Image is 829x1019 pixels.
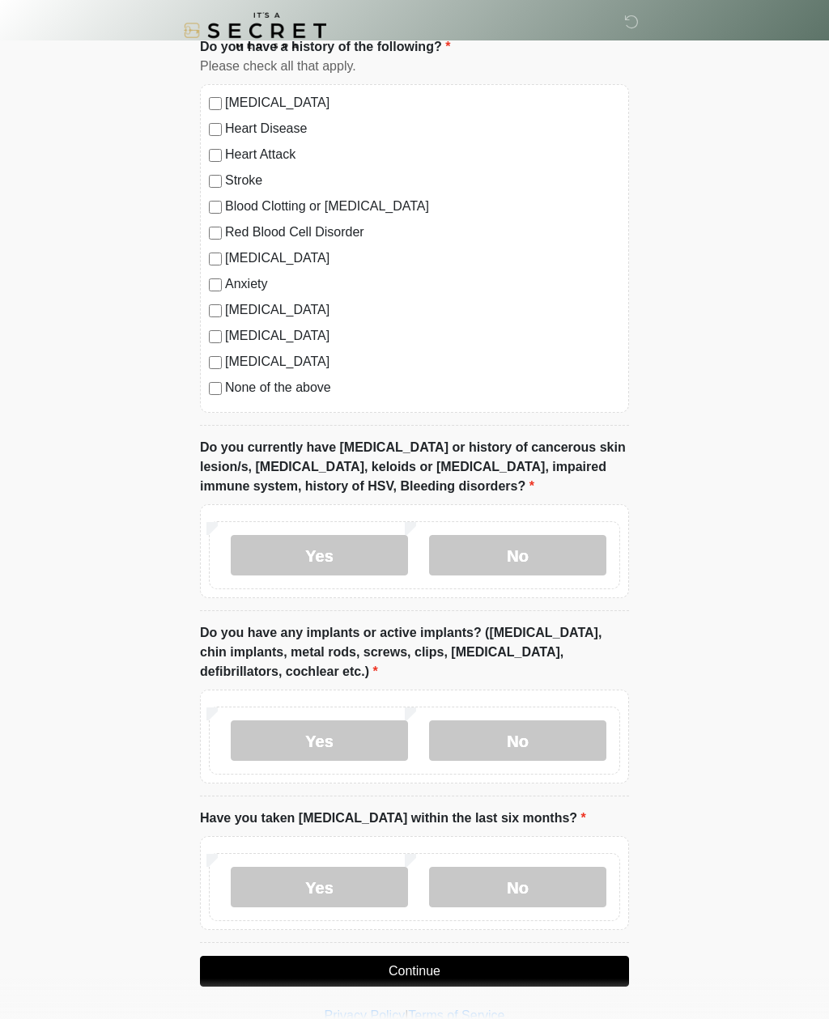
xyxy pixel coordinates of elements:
[225,378,620,397] label: None of the above
[225,119,620,138] label: Heart Disease
[231,535,408,575] label: Yes
[209,175,222,188] input: Stroke
[225,248,620,268] label: [MEDICAL_DATA]
[225,274,620,294] label: Anxiety
[200,623,629,681] label: Do you have any implants or active implants? ([MEDICAL_DATA], chin implants, metal rods, screws, ...
[231,867,408,907] label: Yes
[209,201,222,214] input: Blood Clotting or [MEDICAL_DATA]
[429,535,606,575] label: No
[209,227,222,240] input: Red Blood Cell Disorder
[209,97,222,110] input: [MEDICAL_DATA]
[225,145,620,164] label: Heart Attack
[225,352,620,372] label: [MEDICAL_DATA]
[200,956,629,987] button: Continue
[200,57,629,76] div: Please check all that apply.
[225,223,620,242] label: Red Blood Cell Disorder
[209,253,222,265] input: [MEDICAL_DATA]
[231,720,408,761] label: Yes
[200,438,629,496] label: Do you currently have [MEDICAL_DATA] or history of cancerous skin lesion/s, [MEDICAL_DATA], keloi...
[429,867,606,907] label: No
[225,171,620,190] label: Stroke
[225,300,620,320] label: [MEDICAL_DATA]
[209,304,222,317] input: [MEDICAL_DATA]
[225,326,620,346] label: [MEDICAL_DATA]
[429,720,606,761] label: No
[209,356,222,369] input: [MEDICAL_DATA]
[209,149,222,162] input: Heart Attack
[209,123,222,136] input: Heart Disease
[209,330,222,343] input: [MEDICAL_DATA]
[209,278,222,291] input: Anxiety
[209,382,222,395] input: None of the above
[225,93,620,113] label: [MEDICAL_DATA]
[200,809,586,828] label: Have you taken [MEDICAL_DATA] within the last six months?
[225,197,620,216] label: Blood Clotting or [MEDICAL_DATA]
[184,12,326,49] img: It's A Secret Med Spa Logo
